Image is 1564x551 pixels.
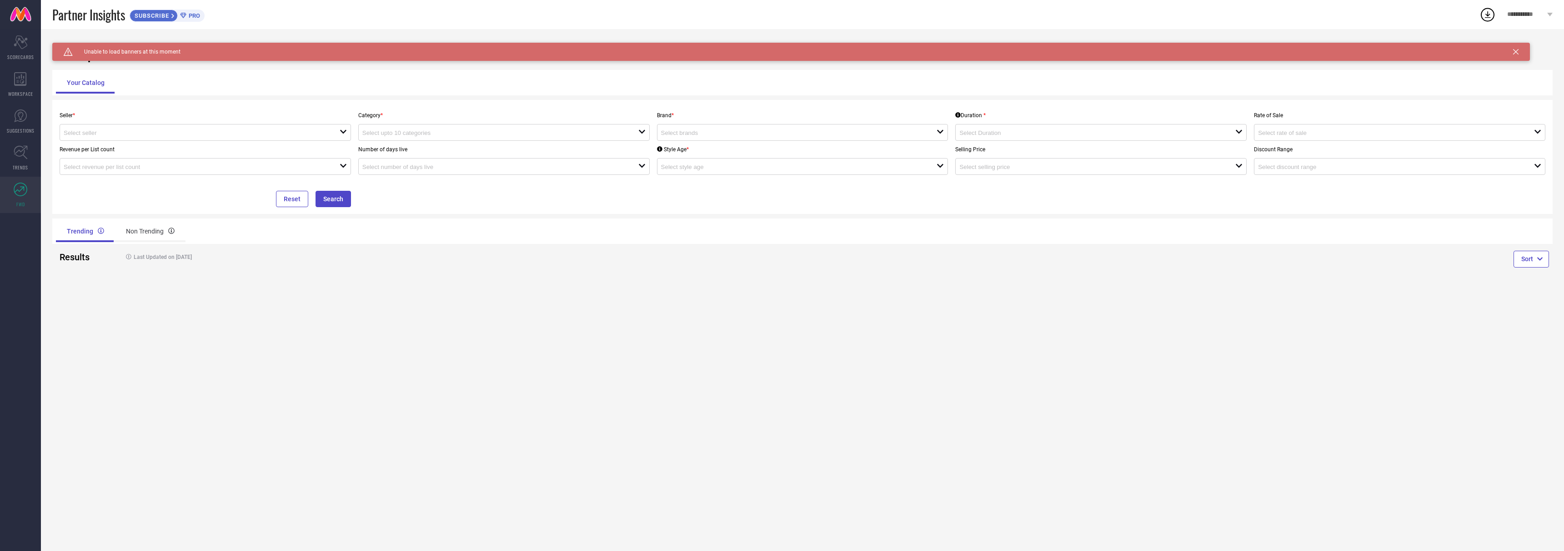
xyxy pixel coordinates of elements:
h2: Results [60,252,114,263]
p: Discount Range [1254,146,1545,153]
p: Rate of Sale [1254,112,1545,119]
p: Brand [657,112,948,119]
button: Reset [276,191,308,207]
span: SUBSCRIBE [130,12,171,19]
span: Unable to load banners at this moment [73,49,180,55]
input: Select number of days live [362,164,611,170]
button: Search [316,191,351,207]
input: Select style age [661,164,909,170]
div: Trending [56,220,115,242]
span: SUGGESTIONS [7,127,35,134]
div: Open download list [1479,6,1496,23]
p: Category [358,112,650,119]
input: Select selling price [959,164,1208,170]
input: Select brands [661,129,909,136]
span: TRENDS [13,164,28,171]
input: Select upto 10 categories [362,129,611,136]
span: Partner Insights [52,5,125,24]
div: Your Catalog [56,72,115,94]
div: Duration [955,112,986,119]
a: SUBSCRIBEPRO [130,7,205,22]
span: WORKSPACE [8,90,33,97]
p: Selling Price [955,146,1247,153]
div: Non Trending [115,220,185,242]
h4: Last Updated on [DATE] [121,254,733,260]
p: Revenue per List count [60,146,351,153]
span: FWD [16,201,25,208]
span: PRO [186,12,200,19]
button: Sort [1514,251,1549,267]
div: Style Age [657,146,689,153]
p: Number of days live [358,146,650,153]
p: Seller [60,112,351,119]
input: Select discount range [1258,164,1506,170]
input: Select Duration [959,129,1208,136]
input: Select seller [64,129,312,136]
span: SCORECARDS [7,54,34,60]
input: Select revenue per list count [64,164,312,170]
input: Select rate of sale [1258,129,1506,136]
